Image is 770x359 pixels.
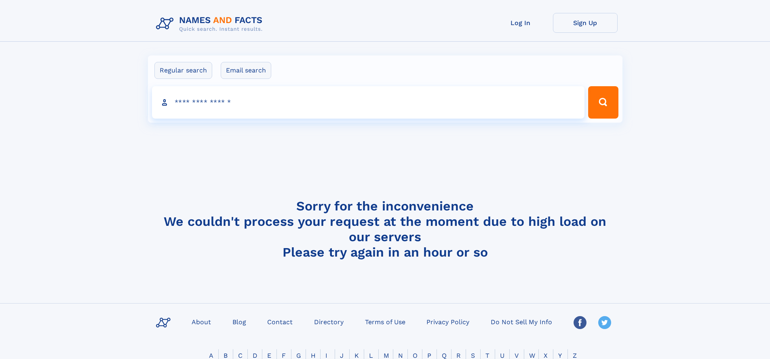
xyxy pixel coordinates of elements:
img: Twitter [598,316,611,329]
a: Blog [229,316,249,327]
a: Privacy Policy [423,316,473,327]
a: Log In [488,13,553,33]
img: Facebook [574,316,586,329]
a: About [188,316,214,327]
a: Directory [311,316,347,327]
h4: Sorry for the inconvenience We couldn't process your request at the moment due to high load on ou... [153,198,618,260]
a: Terms of Use [362,316,409,327]
a: Contact [264,316,296,327]
a: Do Not Sell My Info [487,316,555,327]
img: Logo Names and Facts [153,13,269,35]
input: search input [152,86,585,119]
a: Sign Up [553,13,618,33]
button: Search Button [588,86,618,119]
label: Email search [221,62,271,79]
label: Regular search [154,62,212,79]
